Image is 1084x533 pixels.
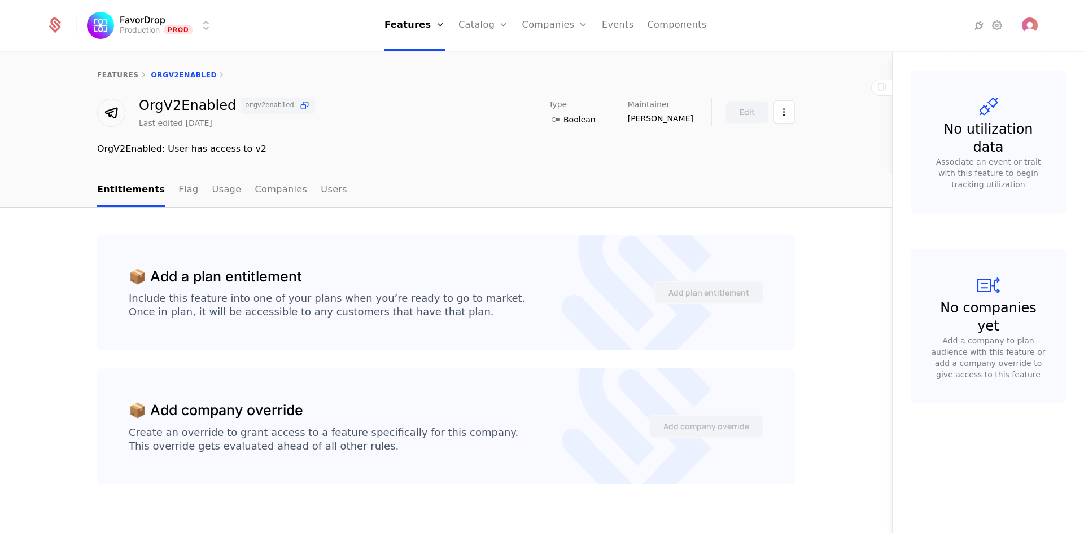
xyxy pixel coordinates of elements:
[97,174,165,207] a: Entitlements
[990,19,1004,32] a: Settings
[120,15,165,24] span: FavorDrop
[1022,17,1038,33] button: Open user button
[933,299,1043,335] div: No companies yet
[139,117,212,129] div: Last edited [DATE]
[773,100,795,124] button: Select action
[129,266,302,288] div: 📦 Add a plan entitlement
[97,142,795,156] div: OrgV2Enabled: User has access to v2
[649,415,763,438] button: Add company override
[129,292,525,319] div: Include this feature into one of your plans when you’re ready to go to market. Once in plan, it w...
[178,174,198,207] a: Flag
[1022,17,1038,33] img: 's logo
[212,174,242,207] a: Usage
[97,174,347,207] ul: Choose Sub Page
[654,281,763,304] button: Add plan entitlement
[628,100,670,108] span: Maintainer
[97,174,795,207] nav: Main
[97,71,139,79] a: features
[90,13,213,38] button: Select environment
[668,287,749,298] div: Add plan entitlement
[87,12,114,39] img: FavorDrop
[663,421,749,432] div: Add company override
[245,102,294,109] span: orgv2enabled
[321,174,347,207] a: Users
[972,19,986,32] a: Integrations
[725,101,769,124] button: Edit
[549,100,567,108] span: Type
[255,174,307,207] a: Companies
[129,400,303,421] div: 📦 Add company override
[129,426,518,453] div: Create an override to grant access to a feature specifically for this company. This override gets...
[563,114,596,125] span: Boolean
[740,107,755,118] div: Edit
[164,25,193,34] span: Prod
[139,98,315,114] div: OrgV2Enabled
[120,24,160,36] div: Production
[929,156,1048,190] div: Associate an event or trait with this feature to begin tracking utilization
[628,113,693,124] span: [PERSON_NAME]
[929,335,1048,380] div: Add a company to plan audience with this feature or add a company override to give access to this...
[933,120,1043,156] div: No utilization data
